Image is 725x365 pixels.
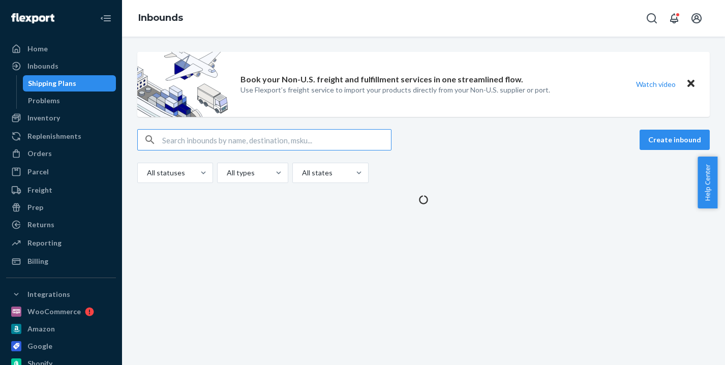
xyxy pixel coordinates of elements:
[130,4,191,33] ol: breadcrumbs
[6,235,116,251] a: Reporting
[27,324,55,334] div: Amazon
[6,128,116,144] a: Replenishments
[629,77,682,92] button: Watch video
[27,131,81,141] div: Replenishments
[226,168,227,178] input: All types
[6,110,116,126] a: Inventory
[27,61,58,71] div: Inbounds
[27,113,60,123] div: Inventory
[27,256,48,266] div: Billing
[138,12,183,23] a: Inbounds
[240,85,550,95] p: Use Flexport’s freight service to import your products directly from your Non-U.S. supplier or port.
[146,168,147,178] input: All statuses
[6,321,116,337] a: Amazon
[698,157,717,208] button: Help Center
[162,130,391,150] input: Search inbounds by name, destination, msku...
[6,145,116,162] a: Orders
[27,202,43,212] div: Prep
[27,238,62,248] div: Reporting
[27,148,52,159] div: Orders
[6,217,116,233] a: Returns
[240,74,523,85] p: Book your Non-U.S. freight and fulfillment services in one streamlined flow.
[6,286,116,302] button: Integrations
[642,8,662,28] button: Open Search Box
[23,75,116,92] a: Shipping Plans
[6,182,116,198] a: Freight
[640,130,710,150] button: Create inbound
[6,41,116,57] a: Home
[6,303,116,320] a: WooCommerce
[96,8,116,28] button: Close Navigation
[6,338,116,354] a: Google
[684,77,698,92] button: Close
[6,199,116,216] a: Prep
[23,93,116,109] a: Problems
[664,8,684,28] button: Open notifications
[6,164,116,180] a: Parcel
[27,307,81,317] div: WooCommerce
[6,253,116,269] a: Billing
[27,341,52,351] div: Google
[28,78,76,88] div: Shipping Plans
[11,13,54,23] img: Flexport logo
[686,8,707,28] button: Open account menu
[27,44,48,54] div: Home
[27,167,49,177] div: Parcel
[27,185,52,195] div: Freight
[27,220,54,230] div: Returns
[28,96,60,106] div: Problems
[301,168,302,178] input: All states
[27,289,70,299] div: Integrations
[6,58,116,74] a: Inbounds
